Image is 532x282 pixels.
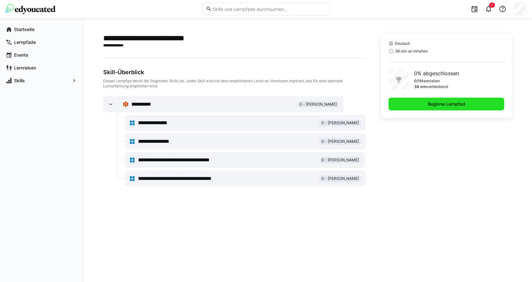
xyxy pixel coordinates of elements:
[414,69,459,77] p: 0% abgeschlossen
[321,176,359,181] span: 0 - [PERSON_NAME]
[389,98,505,110] button: Beginne Lernpfad
[103,78,366,89] div: Dieser Lernpfad deckt die folgenden Skills ab. Jeder Skill wird mit dem empfohlenen Level an Vorw...
[491,3,493,7] span: 7
[420,78,440,84] p: Materialien
[414,78,420,84] p: 0/1
[103,69,366,76] div: Skill-Überblick
[427,101,466,107] span: Beginne Lernpfad
[414,84,427,89] p: 38 min
[395,41,410,46] span: Deutsch
[321,120,359,125] span: 0 - [PERSON_NAME]
[299,102,337,107] span: 0 - [PERSON_NAME]
[321,139,359,144] span: 0 - [PERSON_NAME]
[321,157,359,163] span: 0 - [PERSON_NAME]
[212,6,326,12] input: Skills und Lernpfade durchsuchen…
[395,49,428,54] span: 38 min an Inhalten
[427,84,448,89] p: verbleibend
